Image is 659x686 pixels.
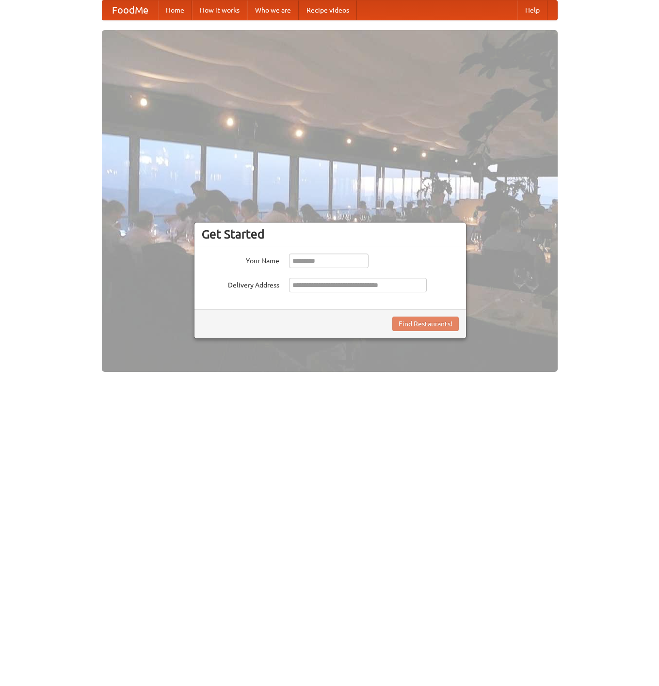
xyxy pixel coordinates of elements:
[202,278,279,290] label: Delivery Address
[202,227,459,241] h3: Get Started
[247,0,299,20] a: Who we are
[192,0,247,20] a: How it works
[102,0,158,20] a: FoodMe
[202,254,279,266] label: Your Name
[158,0,192,20] a: Home
[517,0,547,20] a: Help
[299,0,357,20] a: Recipe videos
[392,317,459,331] button: Find Restaurants!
